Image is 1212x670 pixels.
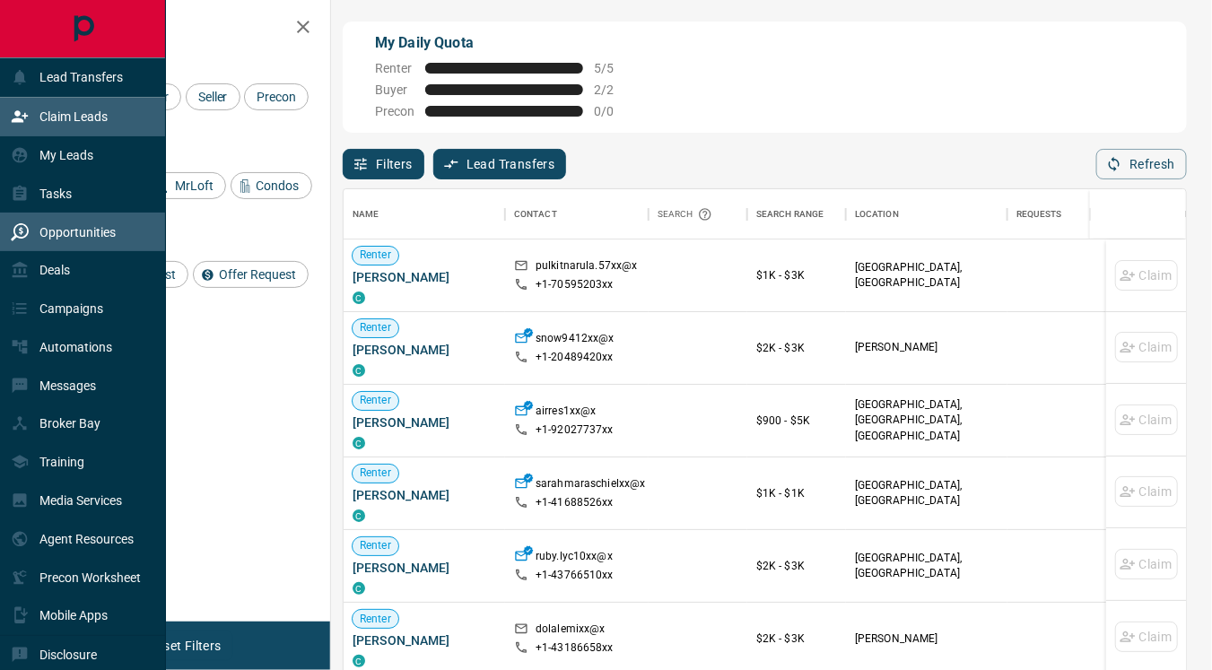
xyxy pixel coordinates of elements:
[756,340,837,356] p: $2K - $3K
[594,104,633,118] span: 0 / 0
[353,248,398,263] span: Renter
[514,189,557,239] div: Contact
[536,495,614,510] p: +1- 41688526xx
[855,551,998,581] p: [GEOGRAPHIC_DATA], [GEOGRAPHIC_DATA]
[756,631,837,647] p: $2K - $3K
[536,350,614,365] p: +1- 20489420xx
[353,631,496,649] span: [PERSON_NAME]
[375,83,414,97] span: Buyer
[536,331,615,350] p: snow9412xx@x
[536,640,614,656] p: +1- 43186658xx
[57,18,312,39] h2: Filters
[353,538,398,553] span: Renter
[353,655,365,667] div: condos.ca
[536,277,614,292] p: +1- 70595203xx
[213,267,302,282] span: Offer Request
[353,320,398,335] span: Renter
[193,261,309,288] div: Offer Request
[353,341,496,359] span: [PERSON_NAME]
[186,83,240,110] div: Seller
[353,437,365,449] div: condos.ca
[855,631,998,647] p: [PERSON_NAME]
[250,90,302,104] span: Precon
[353,393,398,408] span: Renter
[1096,149,1187,179] button: Refresh
[756,485,837,501] p: $1K - $1K
[658,189,717,239] div: Search
[756,558,837,574] p: $2K - $3K
[756,189,824,239] div: Search Range
[353,582,365,595] div: condos.ca
[505,189,649,239] div: Contact
[250,178,306,193] span: Condos
[747,189,846,239] div: Search Range
[1016,189,1062,239] div: Requests
[375,61,414,75] span: Renter
[536,404,596,422] p: airres1xx@x
[855,340,998,355] p: [PERSON_NAME]
[375,104,414,118] span: Precon
[536,258,637,277] p: pulkitnarula.57xx@x
[846,189,1007,239] div: Location
[192,90,234,104] span: Seller
[375,32,633,54] p: My Daily Quota
[855,397,998,443] p: [GEOGRAPHIC_DATA], [GEOGRAPHIC_DATA], [GEOGRAPHIC_DATA]
[353,364,365,377] div: condos.ca
[353,612,398,627] span: Renter
[855,260,998,291] p: [GEOGRAPHIC_DATA], [GEOGRAPHIC_DATA]
[756,267,837,283] p: $1K - $3K
[353,559,496,577] span: [PERSON_NAME]
[136,631,232,661] button: Reset Filters
[244,83,309,110] div: Precon
[149,172,226,199] div: MrLoft
[353,291,365,304] div: condos.ca
[594,61,633,75] span: 5 / 5
[353,509,365,522] div: condos.ca
[344,189,505,239] div: Name
[353,268,496,286] span: [PERSON_NAME]
[536,549,613,568] p: ruby.lyc10xx@x
[169,178,220,193] span: MrLoft
[536,422,614,438] p: +1- 92027737xx
[1007,189,1169,239] div: Requests
[353,466,398,481] span: Renter
[756,413,837,429] p: $900 - $5K
[353,486,496,504] span: [PERSON_NAME]
[353,189,379,239] div: Name
[536,476,645,495] p: sarahmaraschielxx@x
[343,149,424,179] button: Filters
[536,622,606,640] p: dolalemixx@x
[353,413,496,431] span: [PERSON_NAME]
[594,83,633,97] span: 2 / 2
[231,172,312,199] div: Condos
[855,189,899,239] div: Location
[433,149,567,179] button: Lead Transfers
[855,478,998,509] p: [GEOGRAPHIC_DATA], [GEOGRAPHIC_DATA]
[536,568,614,583] p: +1- 43766510xx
